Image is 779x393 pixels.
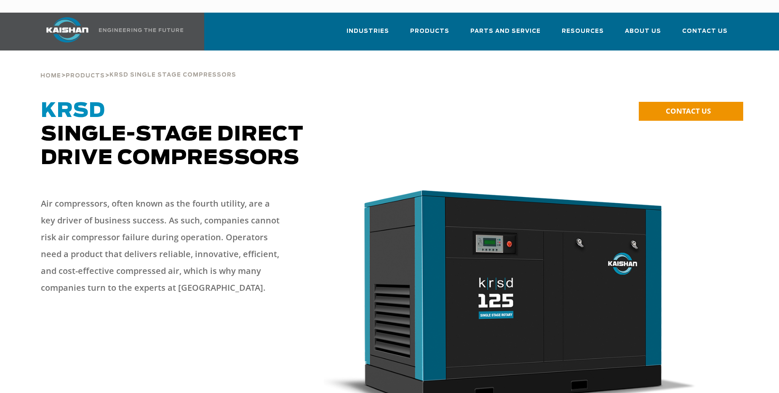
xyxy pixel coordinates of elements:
[41,101,105,121] span: KRSD
[36,13,185,50] a: Kaishan USA
[36,17,99,42] img: kaishan logo
[99,28,183,32] img: Engineering the future
[109,72,236,78] span: krsd single stage compressors
[470,27,541,36] span: Parts and Service
[66,72,105,79] a: Products
[347,27,389,36] span: Industries
[470,20,541,49] a: Parts and Service
[682,27,728,36] span: Contact Us
[562,27,604,36] span: Resources
[40,50,236,82] div: > >
[40,73,61,79] span: Home
[40,72,61,79] a: Home
[682,20,728,49] a: Contact Us
[410,20,449,49] a: Products
[625,27,661,36] span: About Us
[41,101,304,168] span: Single-Stage Direct Drive Compressors
[625,20,661,49] a: About Us
[562,20,604,49] a: Resources
[347,20,389,49] a: Industries
[41,195,285,296] p: Air compressors, often known as the fourth utility, are a key driver of business success. As such...
[666,106,711,116] span: CONTACT US
[410,27,449,36] span: Products
[66,73,105,79] span: Products
[639,102,743,121] a: CONTACT US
